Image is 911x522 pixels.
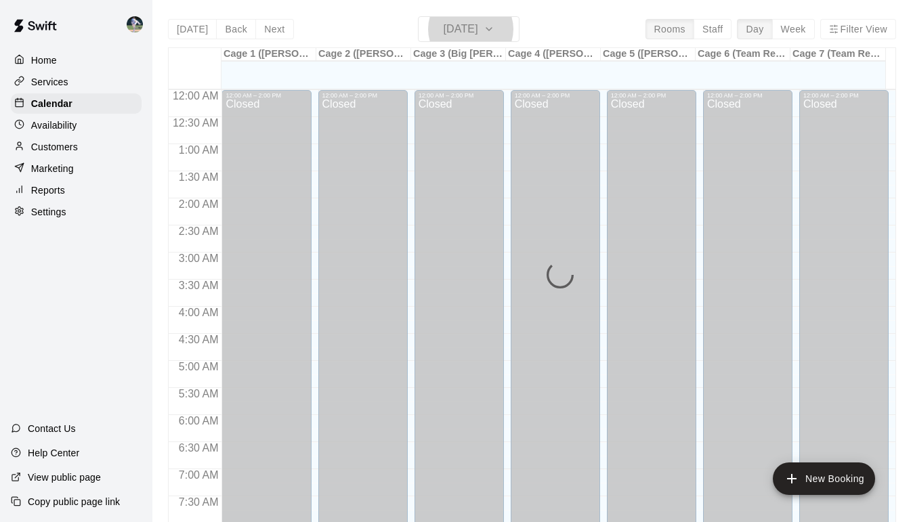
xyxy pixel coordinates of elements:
[506,48,601,61] div: Cage 4 ([PERSON_NAME])
[419,92,500,99] div: 12:00 AM – 2:00 PM
[28,422,76,435] p: Contact Us
[11,50,142,70] a: Home
[175,225,222,237] span: 2:30 AM
[28,471,101,484] p: View public page
[803,92,885,99] div: 12:00 AM – 2:00 PM
[31,97,72,110] p: Calendar
[11,93,142,114] a: Calendar
[124,11,152,38] div: Chad Bell
[169,90,222,102] span: 12:00 AM
[175,198,222,210] span: 2:00 AM
[28,446,79,460] p: Help Center
[127,16,143,32] img: Chad Bell
[175,334,222,345] span: 4:30 AM
[601,48,696,61] div: Cage 5 ([PERSON_NAME])
[31,75,68,89] p: Services
[31,53,57,67] p: Home
[11,180,142,200] a: Reports
[169,117,222,129] span: 12:30 AM
[175,388,222,399] span: 5:30 AM
[175,307,222,318] span: 4:00 AM
[11,202,142,222] a: Settings
[28,495,120,508] p: Copy public page link
[31,162,74,175] p: Marketing
[11,158,142,179] a: Marketing
[696,48,790,61] div: Cage 6 (Team Rental)
[31,140,78,154] p: Customers
[790,48,885,61] div: Cage 7 (Team Rental)
[226,92,307,99] div: 12:00 AM – 2:00 PM
[31,183,65,197] p: Reports
[322,92,404,99] div: 12:00 AM – 2:00 PM
[175,415,222,427] span: 6:00 AM
[175,171,222,183] span: 1:30 AM
[175,361,222,372] span: 5:00 AM
[31,118,77,132] p: Availability
[411,48,506,61] div: Cage 3 (Big [PERSON_NAME])
[175,469,222,481] span: 7:00 AM
[11,137,142,157] a: Customers
[611,92,692,99] div: 12:00 AM – 2:00 PM
[11,72,142,92] a: Services
[773,462,875,495] button: add
[31,205,66,219] p: Settings
[316,48,411,61] div: Cage 2 ([PERSON_NAME])
[221,48,316,61] div: Cage 1 ([PERSON_NAME])
[11,115,142,135] a: Availability
[175,253,222,264] span: 3:00 AM
[175,280,222,291] span: 3:30 AM
[515,92,596,99] div: 12:00 AM – 2:00 PM
[175,144,222,156] span: 1:00 AM
[707,92,788,99] div: 12:00 AM – 2:00 PM
[175,442,222,454] span: 6:30 AM
[175,496,222,508] span: 7:30 AM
